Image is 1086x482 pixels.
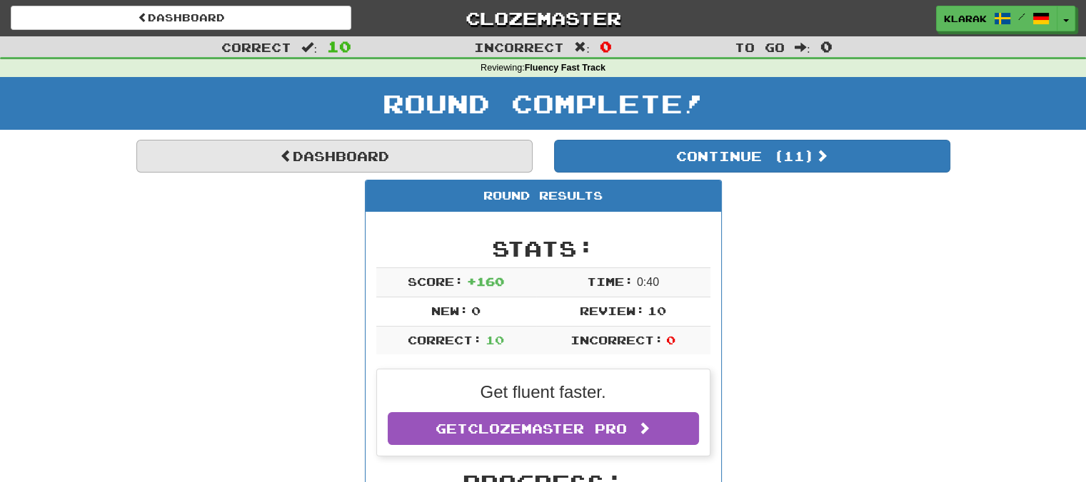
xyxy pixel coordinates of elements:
span: 0 : 40 [637,276,659,288]
a: Dashboard [11,6,351,30]
h2: Stats: [376,237,710,260]
span: : [795,41,810,53]
strong: Fluency Fast Track [525,63,605,73]
span: : [574,41,590,53]
button: Continue (11) [554,140,950,173]
span: 0 [600,38,612,55]
span: New: [431,304,468,317]
span: KLARAK [944,12,987,25]
span: + 160 [467,275,504,288]
span: / [1018,11,1025,21]
span: Score: [408,275,463,288]
span: 0 [471,304,481,317]
span: : [301,41,317,53]
span: 10 [327,38,351,55]
a: Dashboard [136,140,533,173]
span: 0 [666,333,675,347]
span: Incorrect: [570,333,663,347]
div: Round Results [366,180,721,212]
a: GetClozemaster Pro [388,412,699,445]
span: Correct [221,40,291,54]
span: Correct: [408,333,482,347]
h1: Round Complete! [5,89,1081,118]
a: KLARAK / [936,6,1057,31]
span: 10 [648,304,666,317]
span: Clozemaster Pro [468,421,627,436]
span: Review: [580,304,645,317]
a: Clozemaster [373,6,713,31]
span: Time: [587,275,633,288]
span: 10 [486,333,504,347]
p: Get fluent faster. [388,380,699,404]
span: 0 [820,38,833,55]
span: Incorrect [474,40,564,54]
span: To go [735,40,785,54]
